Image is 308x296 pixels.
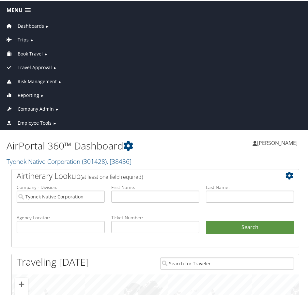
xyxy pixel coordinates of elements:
label: First Name: [111,183,199,189]
h2: Airtinerary Lookup [17,169,270,180]
span: ► [55,105,59,110]
span: ► [40,92,44,97]
span: Reporting [18,90,39,98]
h1: AirPortal 360™ Dashboard [7,138,155,151]
span: ► [53,64,57,69]
span: Risk Management [18,77,57,84]
span: ► [58,78,62,83]
span: Book Travel [18,49,43,56]
a: [PERSON_NAME] [253,132,304,151]
a: Employee Tools [5,118,52,125]
a: Company Admin [5,104,54,111]
span: Employee Tools [18,118,52,125]
button: Zoom in [15,276,28,289]
a: Travel Approval [5,63,52,69]
span: Dashboards [18,21,44,28]
span: ► [30,36,34,41]
label: Company - Division: [17,183,105,189]
span: Travel Approval [18,63,52,70]
a: Book Travel [5,49,43,55]
span: ► [44,50,48,55]
span: , [ 38436 ] [107,156,131,164]
span: Trips [18,35,29,42]
a: Tyonek Native Corporation [7,156,131,164]
span: ( 301428 ) [82,156,107,164]
a: Menu [3,4,34,14]
label: Ticket Number: [111,213,199,220]
span: Company Admin [18,104,54,111]
span: ► [53,119,56,124]
a: Risk Management [5,77,57,83]
button: Search [206,220,294,233]
label: Agency Locator: [17,213,105,220]
a: Trips [5,35,29,41]
span: [PERSON_NAME] [257,138,298,145]
label: Last Name: [206,183,294,189]
span: Menu [7,6,23,12]
a: Dashboards [5,22,44,28]
span: ► [45,23,49,27]
input: Search for Traveler [160,256,294,268]
h1: Traveling [DATE] [17,254,89,268]
a: Reporting [5,91,39,97]
span: (at least one field required) [81,172,143,179]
